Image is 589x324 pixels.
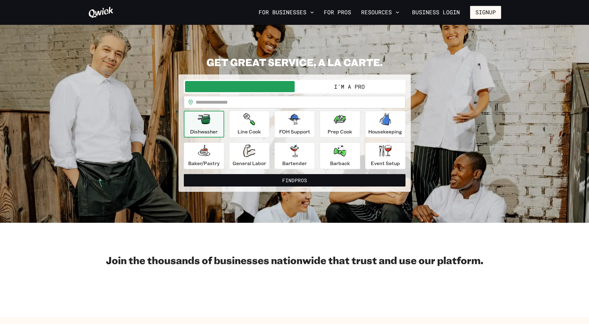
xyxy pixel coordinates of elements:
button: Barback [320,142,360,169]
button: Baker/Pastry [184,142,224,169]
button: Resources [359,7,402,18]
p: Housekeeping [368,128,402,135]
p: General Labor [233,160,266,167]
button: Event Setup [365,142,406,169]
a: For Pros [321,7,354,18]
a: Business Login [407,6,465,19]
p: Event Setup [371,160,400,167]
p: Line Cook [238,128,261,135]
p: Baker/Pastry [188,160,220,167]
button: General Labor [229,142,270,169]
p: Bartender [282,160,307,167]
button: Line Cook [229,111,270,137]
button: Housekeeping [365,111,406,137]
p: FOH Support [279,128,310,135]
button: I'm a Business [185,81,295,92]
button: Prep Cook [320,111,360,137]
button: Signup [470,6,501,19]
p: Dishwasher [190,128,218,135]
p: Barback [330,160,350,167]
button: I'm a Pro [295,81,404,92]
button: FindPros [184,174,406,187]
h2: Join the thousands of businesses nationwide that trust and use our platform. [88,254,501,266]
p: Prep Cook [328,128,352,135]
h2: GET GREAT SERVICE, A LA CARTE. [179,56,411,68]
button: Bartender [274,142,315,169]
button: For Businesses [256,7,316,18]
button: Dishwasher [184,111,224,137]
button: FOH Support [274,111,315,137]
